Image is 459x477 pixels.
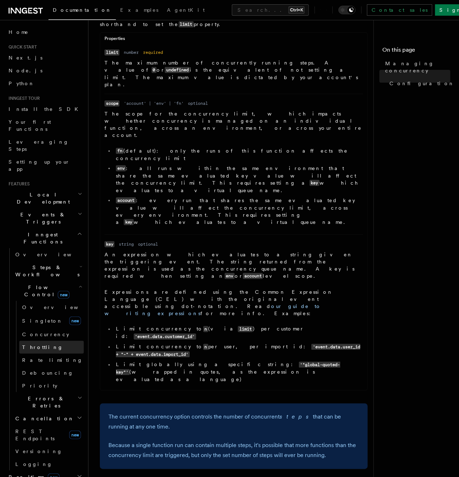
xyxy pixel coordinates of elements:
[12,425,84,445] a: REST Endpointsnew
[163,2,209,19] a: AgentKit
[389,80,454,87] span: Configuration
[9,159,70,172] span: Setting up your app
[12,301,84,392] div: Flow Controlnew
[134,334,196,340] code: 'event.data.customer_id'
[12,415,74,422] span: Cancellation
[119,241,134,247] dd: string
[22,383,57,389] span: Priority
[289,6,305,14] kbd: Ctrl+K
[238,326,253,332] code: limit
[15,429,55,441] span: REST Endpoints
[19,328,84,341] a: Concurrency
[280,414,313,420] em: steps
[6,96,40,101] span: Inngest tour
[6,188,84,208] button: Local Development
[116,198,136,204] code: account
[19,379,84,392] a: Priority
[12,395,77,409] span: Errors & Retries
[116,2,163,19] a: Examples
[6,51,84,64] a: Next.js
[6,181,30,187] span: Features
[203,344,208,350] code: n
[124,219,134,225] code: key
[100,13,368,28] p: Options to configure concurrency. Specifying a is a shorthand to set the property.
[114,325,363,340] li: Limit concurrency to (via ) per customer id:
[19,301,84,314] a: Overview
[22,357,83,363] span: Rate limiting
[104,241,114,247] code: key
[310,180,320,186] code: key
[19,366,84,379] a: Debouncing
[6,191,78,205] span: Local Development
[53,7,112,13] span: Documentation
[104,251,363,280] p: An expression which evaluates to a string given the triggering event. The string returned from th...
[225,273,235,279] code: env
[15,448,62,454] span: Versioning
[12,264,80,278] span: Steps & Workflows
[104,59,363,88] p: The maximum number of concurrently running steps. A value of or is the equivalent of not setting ...
[12,284,78,298] span: Flow Control
[108,441,359,461] p: Because a single function run can contain multiple steps, it's possible that more functions than ...
[104,303,321,316] a: our guide to writing expressions
[12,281,84,301] button: Flow Controlnew
[188,101,208,106] dd: optional
[22,344,63,350] span: Throttling
[9,106,82,112] span: Install the SDK
[6,103,84,116] a: Install the SDK
[114,147,363,162] li: (default): only the runs of this function affects the concurrency limit
[6,211,78,225] span: Events & Triggers
[6,155,84,175] a: Setting up your app
[382,46,450,57] h4: On this page
[232,4,309,16] button: Search...Ctrl+K
[9,81,35,86] span: Python
[9,119,51,132] span: Your first Functions
[12,458,84,471] a: Logging
[6,248,84,471] div: Inngest Functions
[9,139,69,152] span: Leveraging Steps
[12,261,84,281] button: Steps & Workflows
[179,21,194,27] code: limit
[143,50,163,55] dd: required
[152,67,157,73] code: 0
[6,116,84,135] a: Your first Functions
[165,67,190,73] code: undefined
[69,317,81,325] span: new
[6,77,84,90] a: Python
[22,318,63,324] span: Singleton
[382,57,450,77] a: Managing concurrency
[15,252,89,257] span: Overview
[203,326,208,332] code: n
[9,68,42,73] span: Node.js
[338,6,356,14] button: Toggle dark mode
[114,197,363,226] li: : every run that shares the same evaluated key value will affect the concurrency limit, across ev...
[120,7,158,13] span: Examples
[104,50,119,56] code: limit
[19,314,84,328] a: Singletonnew
[22,304,96,310] span: Overview
[12,412,84,425] button: Cancellation
[124,50,139,55] dd: number
[9,29,29,36] span: Home
[114,361,363,383] li: Limit globally using a specific string: (wrapped in quotes, as the expression is evaluated as a l...
[15,461,52,467] span: Logging
[9,55,42,61] span: Next.js
[19,354,84,366] a: Rate limiting
[243,273,263,279] code: account
[49,2,116,20] a: Documentation
[108,412,359,432] p: The current concurrency option controls the number of concurrent that can be running at any one t...
[6,231,77,245] span: Inngest Functions
[104,288,363,317] p: Expressions are defined using the Common Expression Language (CEL) with the original event access...
[12,392,84,412] button: Errors & Retries
[114,343,363,358] li: Limit concurrency to per user, per import id:
[116,165,126,171] code: env
[385,60,450,74] span: Managing concurrency
[104,110,363,139] p: The scope for the concurrency limit, which impacts whether concurrency is managed on an individua...
[138,241,158,247] dd: optional
[367,4,432,16] a: Contact sales
[6,64,84,77] a: Node.js
[116,148,123,154] code: fn
[167,7,205,13] span: AgentKit
[58,291,70,299] span: new
[22,332,69,337] span: Concurrency
[6,44,37,50] span: Quick start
